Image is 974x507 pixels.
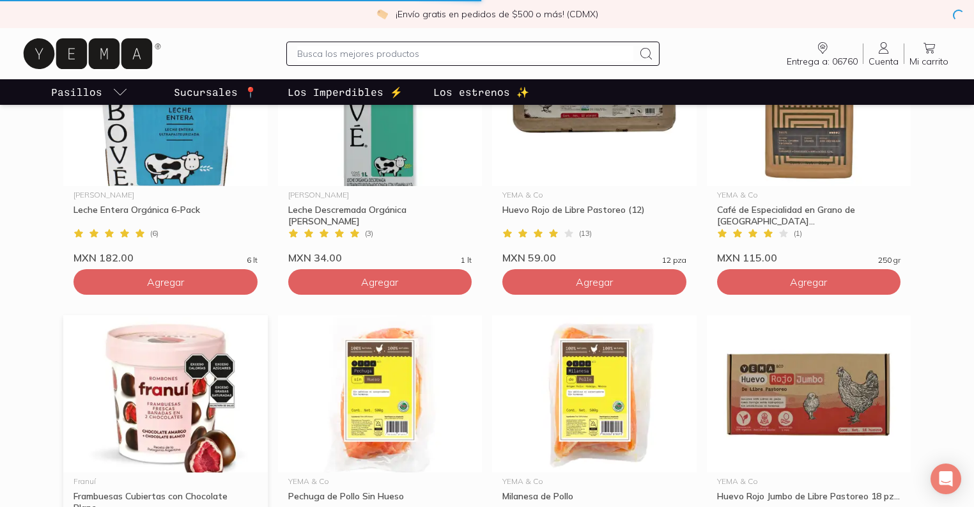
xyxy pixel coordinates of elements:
[878,256,901,264] span: 250 gr
[909,56,948,67] span: Mi carrito
[502,478,686,485] div: YEMA & Co
[288,251,342,264] span: MXN 34.00
[288,478,472,485] div: YEMA & Co
[931,464,961,494] div: Open Intercom Messenger
[717,191,901,199] div: YEMA & Co
[717,478,901,485] div: YEMA & Co
[288,191,472,199] div: [PERSON_NAME]
[707,315,911,472] img: Huevo Rojo Jumbo de Libre Pastoreo 18 pzas
[171,79,259,105] a: Sucursales 📍
[787,56,858,67] span: Entrega a: 06760
[376,8,388,20] img: check
[790,276,827,288] span: Agregar
[288,269,472,295] button: Agregar
[707,29,911,186] img: Café de Especialidad en Grano de Chiapas La Concordia
[502,251,556,264] span: MXN 59.00
[492,315,697,472] img: Milanesa de Pollo
[63,29,268,186] img: Leche Entera Orgánica 6-Pack
[150,230,158,237] span: ( 6 )
[717,269,901,295] button: Agregar
[717,251,777,264] span: MXN 115.00
[73,478,258,485] div: Franuí
[502,269,686,295] button: Agregar
[576,276,613,288] span: Agregar
[278,29,483,186] img: Leche Descremada Orgánica Bové
[63,315,268,472] img: Frambuesas Cubiertas con Chocolate Blanco y Chocolate Amargo
[365,230,373,237] span: ( 3 )
[51,84,102,100] p: Pasillos
[502,191,686,199] div: YEMA & Co
[278,315,483,472] img: Pechuga de Pollo Sin Hueso
[247,256,258,264] span: 6 lt
[73,251,134,264] span: MXN 182.00
[147,276,184,288] span: Agregar
[431,79,532,105] a: Los estrenos ✨
[396,8,598,20] p: ¡Envío gratis en pedidos de $500 o más! (CDMX)
[782,40,863,67] a: Entrega a: 06760
[361,276,398,288] span: Agregar
[73,191,258,199] div: [PERSON_NAME]
[794,230,802,237] span: ( 1 )
[73,269,258,295] button: Agregar
[49,79,130,105] a: pasillo-todos-link
[579,230,592,237] span: ( 13 )
[285,79,405,105] a: Los Imperdibles ⚡️
[502,204,686,227] div: Huevo Rojo de Libre Pastoreo (12)
[63,29,268,264] a: Leche Entera Orgánica 6-Pack[PERSON_NAME]Leche Entera Orgánica 6-Pack(6)MXN 182.006 lt
[869,56,899,67] span: Cuenta
[297,46,633,61] input: Busca los mejores productos
[461,256,472,264] span: 1 lt
[492,29,697,264] a: Huevo Rojo de Libre Pastoreo (12)YEMA & CoHuevo Rojo de Libre Pastoreo (12)(13)MXN 59.0012 pza
[278,29,483,264] a: Leche Descremada Orgánica Bové[PERSON_NAME]Leche Descremada Orgánica [PERSON_NAME](3)MXN 34.001 lt
[288,204,472,227] div: Leche Descremada Orgánica [PERSON_NAME]
[863,40,904,67] a: Cuenta
[492,29,697,186] img: Huevo Rojo de Libre Pastoreo (12)
[288,84,403,100] p: Los Imperdibles ⚡️
[717,204,901,227] div: Café de Especialidad en Grano de [GEOGRAPHIC_DATA]...
[707,29,911,264] a: Café de Especialidad en Grano de Chiapas La ConcordiaYEMA & CoCafé de Especialidad en Grano de [G...
[433,84,529,100] p: Los estrenos ✨
[174,84,257,100] p: Sucursales 📍
[904,40,954,67] a: Mi carrito
[73,204,258,227] div: Leche Entera Orgánica 6-Pack
[662,256,686,264] span: 12 pza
